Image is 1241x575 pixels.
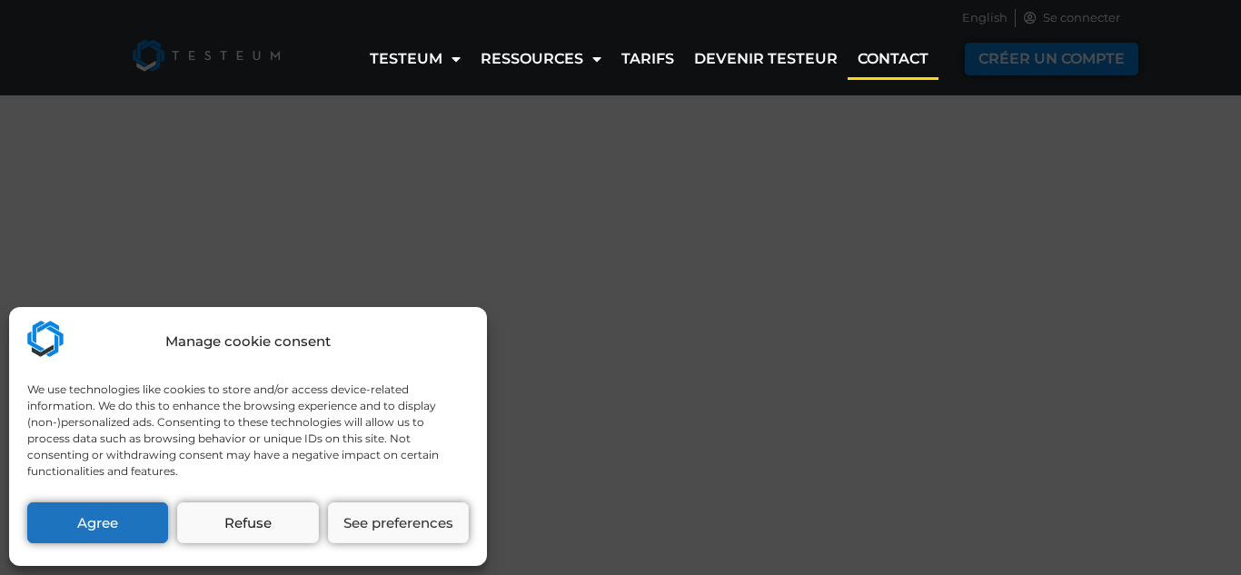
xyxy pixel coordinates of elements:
[27,321,64,357] img: Testeum.com - Application crowdtesting platform
[177,502,318,543] button: Refuse
[27,502,168,543] button: Agree
[684,38,848,80] a: Devenir testeur
[165,332,331,352] div: Manage cookie consent
[27,382,467,480] div: We use technologies like cookies to store and/or access device-related information. We do this to...
[611,38,684,80] a: Tarifs
[848,38,938,80] a: Contact
[328,502,469,543] button: See preferences
[346,38,952,80] nav: Menu
[471,38,611,80] a: Ressources
[360,38,471,80] a: Testeum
